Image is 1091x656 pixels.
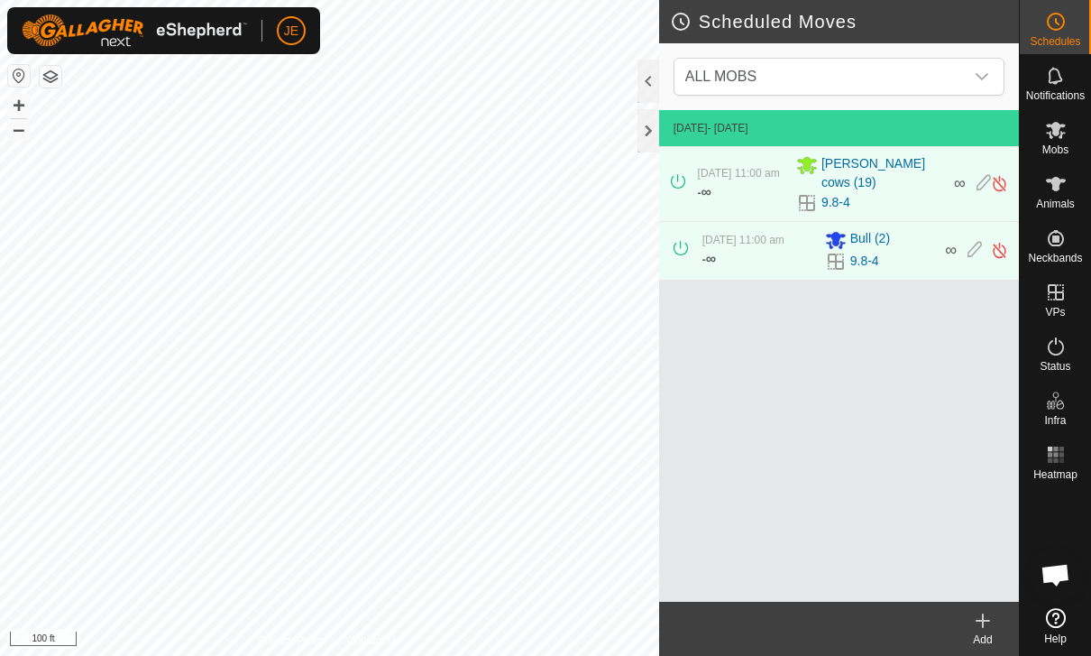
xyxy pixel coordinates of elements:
[821,193,850,212] a: 9.8-4
[258,633,325,649] a: Privacy Policy
[1040,361,1070,372] span: Status
[991,174,1008,193] img: Turn off schedule move
[954,174,966,192] span: ∞
[8,118,30,140] button: –
[1045,307,1065,318] span: VPs
[22,14,247,47] img: Gallagher Logo
[8,95,30,116] button: +
[964,59,1000,95] div: dropdown trigger
[991,241,1008,260] img: Turn off schedule move
[347,633,400,649] a: Contact Us
[1044,633,1067,644] span: Help
[698,181,711,203] div: -
[707,122,747,134] span: - [DATE]
[945,241,957,259] span: ∞
[706,251,716,266] span: ∞
[701,184,711,199] span: ∞
[821,154,943,192] span: [PERSON_NAME] cows (19)
[1020,601,1091,651] a: Help
[1036,199,1075,209] span: Animals
[1033,469,1077,480] span: Heatmap
[8,65,30,87] button: Reset Map
[947,632,1019,648] div: Add
[702,248,716,270] div: -
[284,22,298,41] span: JE
[670,11,1019,32] h2: Scheduled Moves
[1042,144,1068,155] span: Mobs
[850,252,879,271] a: 9.8-4
[698,167,780,180] span: [DATE] 11:00 am
[1026,90,1085,101] span: Notifications
[40,66,61,88] button: Map Layers
[1044,415,1066,426] span: Infra
[674,122,708,134] span: [DATE]
[1029,548,1083,602] div: Open chat
[685,69,756,84] span: ALL MOBS
[702,234,784,246] span: [DATE] 11:00 am
[678,59,964,95] span: ALL MOBS
[850,229,890,251] span: Bull (2)
[1028,253,1082,263] span: Neckbands
[1030,36,1080,47] span: Schedules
